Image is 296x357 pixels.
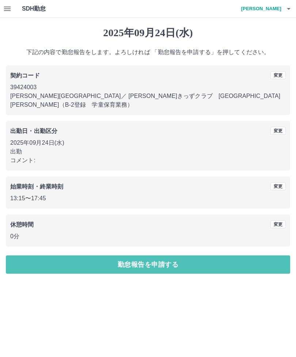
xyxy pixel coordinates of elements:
p: 39424003 [10,83,286,92]
b: 契約コード [10,72,40,79]
p: 下記の内容で勤怠報告をします。よろしければ 「勤怠報告を申請する」を押してください。 [6,48,290,57]
p: 2025年09月24日(水) [10,138,286,147]
button: 変更 [270,127,286,135]
button: 変更 [270,71,286,79]
p: [PERSON_NAME][GEOGRAPHIC_DATA] ／ [PERSON_NAME]きっずクラブ [GEOGRAPHIC_DATA][PERSON_NAME]（B-2登録 学童保育業務） [10,92,286,109]
b: 休憩時間 [10,221,34,228]
p: 0分 [10,232,286,241]
b: 出勤日・出勤区分 [10,128,57,134]
p: コメント: [10,156,286,165]
p: 出勤 [10,147,286,156]
button: 変更 [270,220,286,228]
h1: 2025年09月24日(水) [6,27,290,39]
p: 13:15 〜 17:45 [10,194,286,203]
button: 変更 [270,182,286,190]
button: 勤怠報告を申請する [6,255,290,274]
b: 始業時刻・終業時刻 [10,183,63,190]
